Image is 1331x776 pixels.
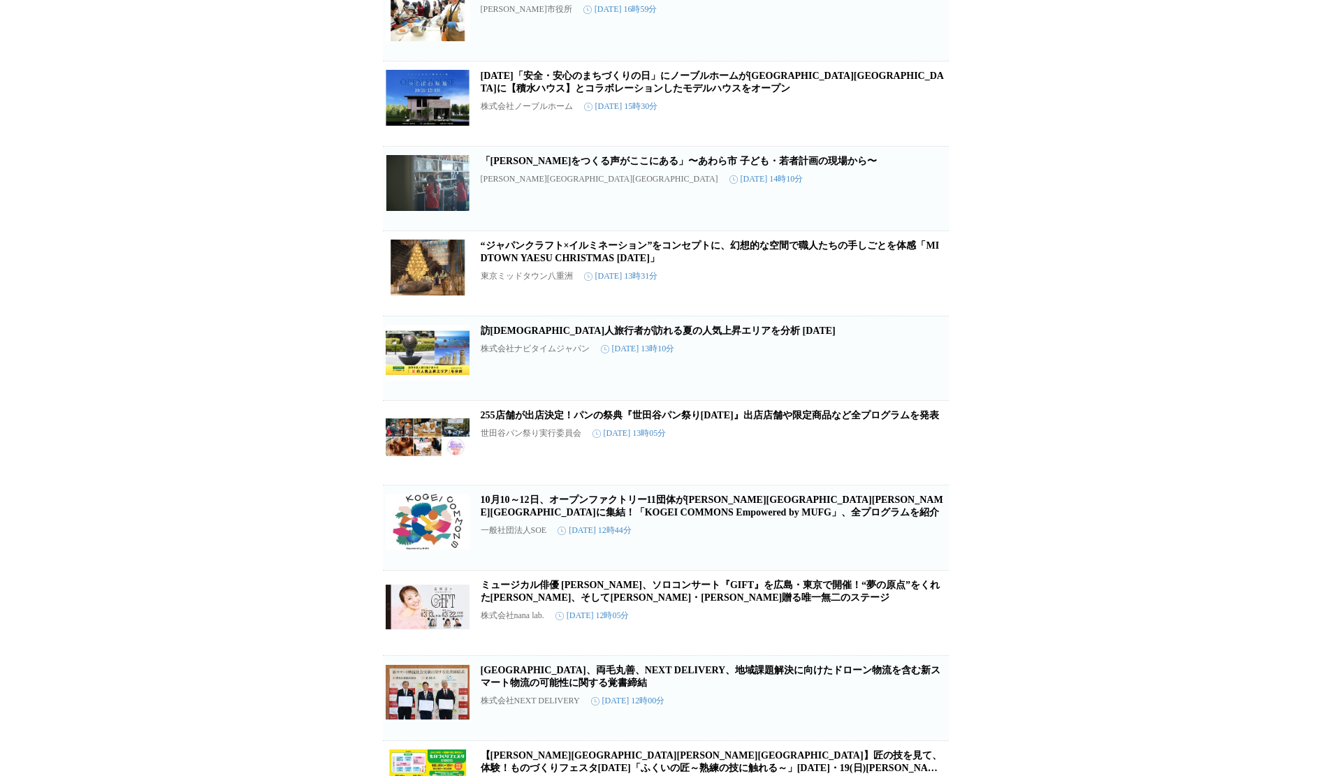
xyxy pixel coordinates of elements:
[481,580,940,603] a: ミュージカル俳優 [PERSON_NAME]、ソロコンサート『GIFT』を広島・東京で開催！“夢の原点”をくれた[PERSON_NAME]、そして[PERSON_NAME]・[PERSON_NA...
[481,101,573,112] p: 株式会社ノーブルホーム
[386,579,470,635] img: ミュージカル俳優 高野菜々、ソロコンサート『GIFT』を広島・東京で開催！“夢の原点”をくれた新妻聖子、そして福井晶一・咲妃みゆと贈る唯一無二のステージ
[386,664,470,720] img: 足利市、両毛丸善、NEXT DELIVERY、地域課題解決に向けたドローン物流を含む新スマート物流の可能性に関する覚書締結
[601,343,675,355] time: [DATE] 13時10分
[481,427,581,439] p: 世田谷パン祭り実行委員会
[481,695,580,707] p: 株式会社NEXT DELIVERY
[386,240,470,295] img: “ジャパンクラフト×イルミネーション”をコンセプトに、幻想的な空間で職人たちの手しごとを体感「MIDTOWN YAESU CHRISTMAS 2025」
[584,101,658,112] time: [DATE] 15時30分
[386,325,470,381] img: 訪日外国人旅行者が訪れる夏の人気上昇エリアを分析 2025
[481,610,544,622] p: 株式会社nana lab.
[481,240,940,263] a: “ジャパンクラフト×イルミネーション”をコンセプトに、幻想的な空間で職人たちの手しごとを体感「MIDTOWN YAESU CHRISTMAS [DATE]」
[386,494,470,550] img: 10月10～12日、オープンファクトリー11団体が福井県鯖江市に集結！「KOGEI COMMONS Empowered by MUFG」、全プログラムを紹介
[583,3,657,15] time: [DATE] 16時59分
[481,270,573,282] p: 東京ミッドタウン八重洲
[558,525,632,536] time: [DATE] 12時44分
[481,495,943,518] a: 10月10～12日、オープンファクトリー11団体が[PERSON_NAME][GEOGRAPHIC_DATA][PERSON_NAME][GEOGRAPHIC_DATA]に集結！「KOGEI C...
[386,155,470,211] img: 「未来をつくる声がここにある」〜あわら市 子ども・若者計画の現場から〜
[481,3,572,15] p: [PERSON_NAME]市役所
[584,270,658,282] time: [DATE] 13時31分
[481,325,836,336] a: 訪[DEMOGRAPHIC_DATA]人旅行者が訪れる夏の人気上昇エリアを分析 [DATE]
[592,427,667,439] time: [DATE] 13時05分
[481,156,877,166] a: 「[PERSON_NAME]をつくる声がここにある」〜あわら市 子ども・若者計画の現場から〜
[386,409,470,465] img: 255店舗が出店決定！パンの祭典『世田谷パン祭り2025』出店店舗や限定商品など全プログラムを発表
[481,71,944,94] a: [DATE]「安全・安心のまちづくりの日」にノーブルホームが[GEOGRAPHIC_DATA][GEOGRAPHIC_DATA]に【積水ハウス】とコラボレーションしたモデルハウスをオープン
[386,70,470,126] img: 10月11日「安全・安心のまちづくりの日」にノーブルホームが茨城県つくば市に【積水ハウス】とコラボレーションしたモデルハウスをオープン
[481,665,941,688] a: [GEOGRAPHIC_DATA]、両毛丸善、NEXT DELIVERY、地域課題解決に向けたドローン物流を含む新スマート物流の可能性に関する覚書締結
[555,610,630,622] time: [DATE] 12時05分
[481,410,939,420] a: 255店舗が出店決定！パンの祭典『世田谷パン祭り[DATE]』出店店舗や限定商品など全プログラムを発表
[481,343,590,355] p: 株式会社ナビタイムジャパン
[591,695,665,707] time: [DATE] 12時00分
[481,174,718,184] p: [PERSON_NAME][GEOGRAPHIC_DATA][GEOGRAPHIC_DATA]
[729,173,803,185] time: [DATE] 14時10分
[481,525,547,536] p: 一般社団法人SOE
